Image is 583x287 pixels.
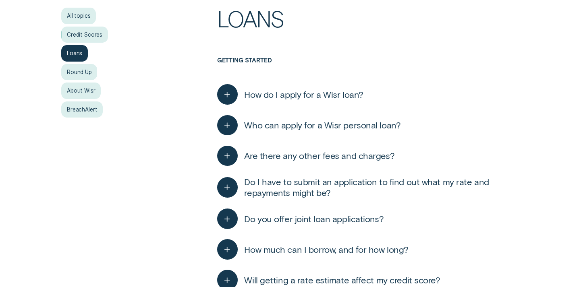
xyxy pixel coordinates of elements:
h1: Loans [217,8,522,57]
button: How do I apply for a Wisr loan? [217,84,363,105]
a: Loans [61,45,87,62]
span: Do I have to submit an application to find out what my rate and repayments might be? [244,176,521,198]
button: Do I have to submit an application to find out what my rate and repayments might be? [217,176,522,198]
a: Round Up [61,64,97,81]
span: Do you offer joint loan applications? [244,213,384,225]
button: Who can apply for a Wisr personal loan? [217,115,401,136]
span: Who can apply for a Wisr personal loan? [244,120,400,131]
span: How do I apply for a Wisr loan? [244,89,363,100]
button: How much can I borrow, and for how long? [217,239,409,260]
a: About Wisr [61,83,101,99]
button: Are there any other fees and charges? [217,146,394,166]
a: All topics [61,8,96,24]
a: Credit Scores [61,27,108,43]
h3: Getting started [217,57,522,79]
span: How much can I borrow, and for how long? [244,244,408,255]
span: Will getting a rate estimate affect my credit score? [244,275,440,286]
span: Are there any other fees and charges? [244,150,394,161]
a: BreachAlert [61,101,103,118]
button: Do you offer joint loan applications? [217,209,384,229]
